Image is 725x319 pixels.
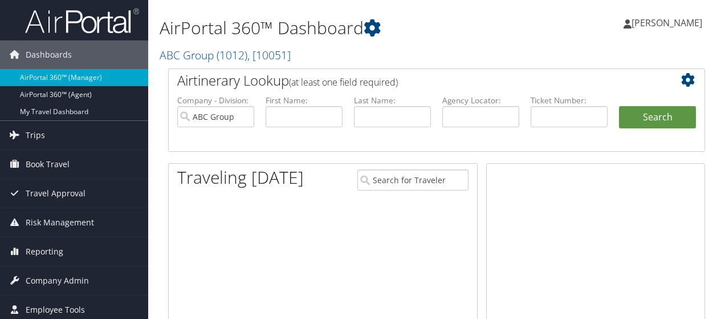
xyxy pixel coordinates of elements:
span: Risk Management [26,208,94,237]
button: Search [619,106,696,129]
span: Trips [26,121,45,150]
img: airportal-logo.png [25,7,139,34]
span: [PERSON_NAME] [632,17,702,29]
span: Book Travel [26,150,70,179]
span: Reporting [26,237,63,266]
label: Company - Division: [177,95,254,106]
span: Dashboards [26,41,72,69]
span: (at least one field required) [289,76,398,88]
span: ( 1012 ) [217,47,247,63]
span: , [ 10051 ] [247,47,291,63]
a: ABC Group [160,47,291,63]
a: [PERSON_NAME] [624,6,714,40]
label: Agency Locator: [442,95,519,106]
label: First Name: [266,95,343,106]
label: Ticket Number: [531,95,608,106]
label: Last Name: [354,95,431,106]
span: Company Admin [26,266,89,295]
input: Search for Traveler [357,169,469,191]
h2: Airtinerary Lookup [177,71,651,90]
span: Travel Approval [26,179,85,208]
h1: AirPortal 360™ Dashboard [160,16,529,40]
h1: Traveling [DATE] [177,165,304,189]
